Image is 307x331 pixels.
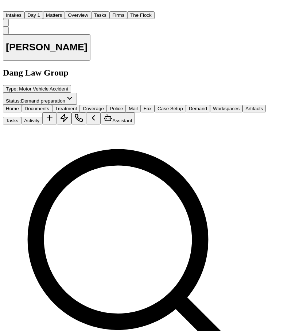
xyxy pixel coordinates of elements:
span: Fax [144,106,152,111]
a: The Flock [127,12,155,18]
span: Workspaces [213,106,240,111]
button: Edit Type: Motor Vehicle Accident [3,85,71,93]
span: Treatment [55,106,77,111]
button: Edit matter name [3,34,90,61]
a: Day 1 [24,12,43,18]
a: Home [3,5,12,11]
h1: [PERSON_NAME] [6,42,88,53]
button: Firms [109,11,127,19]
span: Type : [6,86,18,92]
button: Create Immediate Task [57,112,71,124]
span: Documents [25,106,49,111]
a: Overview [65,12,91,18]
button: Matters [43,11,65,19]
a: Matters [43,12,65,18]
button: Day 1 [24,11,43,19]
button: Intakes [3,11,24,19]
span: Artifacts [245,106,263,111]
img: Finch Logo [3,3,12,10]
button: The Flock [127,11,155,19]
span: Police [110,106,123,111]
button: Assistant [101,112,135,124]
span: Case Setup [158,106,183,111]
span: Demand preparation [21,98,66,104]
span: Demand [189,106,207,111]
a: Intakes [3,12,24,18]
button: Tasks [3,117,21,124]
span: Home [6,106,19,111]
span: Status: [6,98,21,104]
button: Make a Call [71,112,86,124]
span: Motor Vehicle Accident [19,86,68,92]
span: Assistant [112,118,132,123]
button: Activity [21,117,42,124]
button: Change status from Demand preparation [3,93,77,105]
span: Coverage [83,106,104,111]
h2: Dang Law Group [3,68,266,78]
span: Mail [129,106,137,111]
a: Tasks [91,12,109,18]
button: Overview [65,11,91,19]
button: Add Task [42,112,57,124]
button: Copy Matter ID [3,27,9,34]
button: Tasks [91,11,109,19]
a: Firms [109,12,127,18]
